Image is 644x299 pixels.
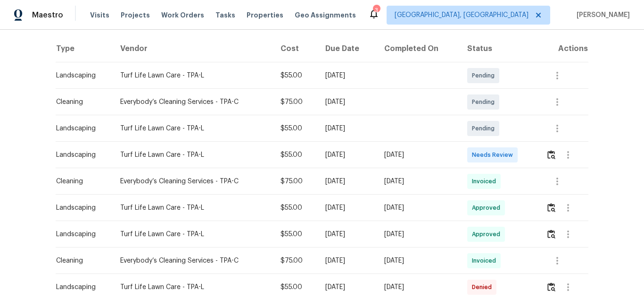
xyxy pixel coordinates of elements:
span: Pending [472,71,498,80]
th: Status [460,36,538,62]
div: [DATE] [325,71,369,80]
th: Vendor [113,36,273,62]
div: Turf Life Lawn Care - TPA-L [120,150,265,160]
div: $75.00 [281,177,310,186]
div: Landscaping [56,71,105,80]
button: Review Icon [546,276,557,299]
span: Invoiced [472,177,500,186]
img: Review Icon [547,203,555,212]
th: Cost [273,36,318,62]
div: [DATE] [325,282,369,292]
div: Landscaping [56,203,105,213]
div: [DATE] [325,230,369,239]
div: [DATE] [384,150,453,160]
div: Everybody’s Cleaning Services - TPA-C [120,97,265,107]
div: [DATE] [325,97,369,107]
div: $55.00 [281,203,310,213]
span: Approved [472,230,504,239]
span: [PERSON_NAME] [573,10,630,20]
div: Everybody’s Cleaning Services - TPA-C [120,177,265,186]
div: Everybody’s Cleaning Services - TPA-C [120,256,265,265]
div: $55.00 [281,230,310,239]
div: [DATE] [384,230,453,239]
th: Completed On [377,36,460,62]
div: $75.00 [281,97,310,107]
span: Work Orders [161,10,204,20]
span: Geo Assignments [295,10,356,20]
div: $55.00 [281,124,310,133]
button: Review Icon [546,144,557,166]
span: Maestro [32,10,63,20]
div: [DATE] [384,177,453,186]
div: Turf Life Lawn Care - TPA-L [120,71,265,80]
div: $55.00 [281,282,310,292]
div: [DATE] [325,177,369,186]
img: Review Icon [547,282,555,291]
div: Turf Life Lawn Care - TPA-L [120,282,265,292]
div: [DATE] [384,282,453,292]
div: Landscaping [56,230,105,239]
th: Due Date [318,36,377,62]
div: 3 [373,6,380,15]
div: [DATE] [325,256,369,265]
div: [DATE] [384,203,453,213]
span: Visits [90,10,109,20]
div: [DATE] [325,124,369,133]
span: Pending [472,97,498,107]
span: [GEOGRAPHIC_DATA], [GEOGRAPHIC_DATA] [395,10,528,20]
div: Turf Life Lawn Care - TPA-L [120,230,265,239]
div: Landscaping [56,124,105,133]
span: Tasks [215,12,235,18]
div: $75.00 [281,256,310,265]
span: Pending [472,124,498,133]
th: Actions [538,36,588,62]
div: $55.00 [281,150,310,160]
div: Cleaning [56,97,105,107]
div: Turf Life Lawn Care - TPA-L [120,124,265,133]
span: Denied [472,282,495,292]
span: Needs Review [472,150,517,160]
div: $55.00 [281,71,310,80]
img: Review Icon [547,230,555,239]
span: Invoiced [472,256,500,265]
img: Review Icon [547,150,555,159]
span: Approved [472,203,504,213]
div: Cleaning [56,256,105,265]
div: Turf Life Lawn Care - TPA-L [120,203,265,213]
th: Type [56,36,113,62]
div: [DATE] [325,203,369,213]
div: Cleaning [56,177,105,186]
button: Review Icon [546,196,557,219]
div: Landscaping [56,282,105,292]
span: Projects [121,10,150,20]
button: Review Icon [546,223,557,246]
div: Landscaping [56,150,105,160]
div: [DATE] [384,256,453,265]
div: [DATE] [325,150,369,160]
span: Properties [247,10,283,20]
